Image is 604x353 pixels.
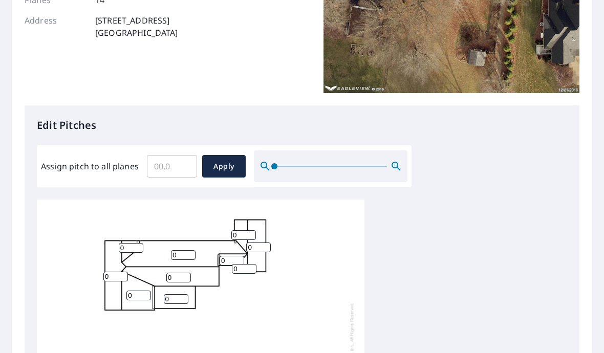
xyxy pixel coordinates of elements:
[210,160,238,173] span: Apply
[202,155,246,178] button: Apply
[41,160,139,172] label: Assign pitch to all planes
[95,14,178,39] p: [STREET_ADDRESS] [GEOGRAPHIC_DATA]
[147,152,197,181] input: 00.0
[37,118,567,133] p: Edit Pitches
[25,14,86,39] p: Address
